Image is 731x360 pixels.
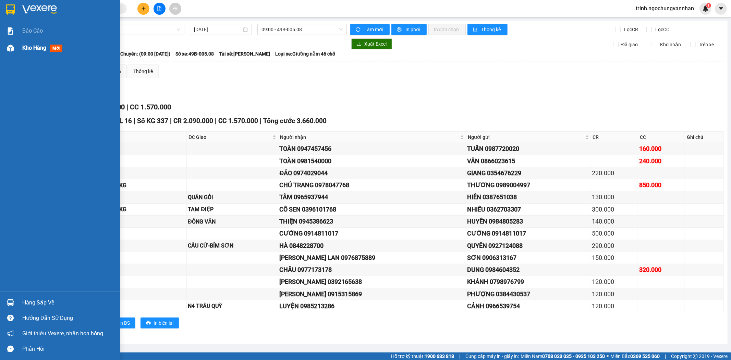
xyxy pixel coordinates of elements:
span: mới [50,45,62,52]
span: aim [173,6,178,11]
div: THIỆN 0945386623 [279,217,465,226]
div: CƯỜNG 0914811017 [279,229,465,238]
div: CẦU CỪ-BỈM SƠN [188,241,277,250]
button: In đơn chọn [428,24,466,35]
div: Phản hồi [22,344,115,354]
div: 240.000 [639,156,684,166]
span: | [459,352,460,360]
span: 09:00 - 49B-005.08 [261,24,342,35]
div: PHƯỢNG 0384430537 [467,289,589,299]
th: Tên hàng [63,132,187,143]
span: Hỗ trợ kỹ thuật: [391,352,454,360]
div: [PERSON_NAME] LAN 0976875889 [279,253,465,263]
span: Đã giao [619,41,641,48]
div: 850.000 [639,180,684,190]
img: warehouse-icon [7,299,14,306]
span: Kho nhận [657,41,684,48]
div: TUẤN 0987720020 [467,144,589,154]
span: Xuất Excel [364,40,387,48]
span: Cung cấp máy in - giấy in: [465,352,519,360]
span: file-add [157,6,162,11]
span: Lọc CC [653,26,671,33]
th: CR [591,132,638,143]
span: message [7,346,14,352]
div: 120.000 [592,289,637,299]
span: SL 16 [115,117,132,125]
div: 1T GIẤY SR 16KG [64,193,186,202]
strong: 0708 023 035 - 0935 103 250 [542,353,605,359]
span: sync [356,27,362,33]
div: VÂN 0866023615 [467,156,589,166]
div: CẢNH 0966539754 [467,301,589,311]
span: download [357,41,362,47]
span: Số KG 337 [137,117,168,125]
span: | [126,103,128,111]
div: TOÀN 0947457456 [279,144,465,154]
div: Hàng sắp về [22,298,115,308]
div: ĐẢO 0974029044 [279,168,465,178]
span: Miền Nam [521,352,605,360]
span: In phơi [405,26,421,33]
button: downloadXuất Excel [351,38,392,49]
button: printerIn DS [106,317,135,328]
span: notification [7,330,14,337]
button: plus [137,3,149,15]
button: printerIn phơi [391,24,427,35]
input: 13/10/2025 [194,26,242,33]
span: Kho hàng [22,45,46,51]
span: Người gửi [468,133,584,141]
div: CÔ SEN 0396101768 [279,205,465,214]
img: icon-new-feature [703,5,709,12]
span: Trên xe [696,41,717,48]
div: DUNG 0984604352 [467,265,589,275]
span: Loại xe: Giường nằm 46 chỗ [275,50,335,58]
th: Ghi chú [685,132,724,143]
sup: 1 [706,3,711,8]
span: In biên lai [154,319,173,327]
button: aim [169,3,181,15]
div: [PERSON_NAME] 0392165638 [279,277,465,287]
button: caret-down [715,3,727,15]
strong: 0369 525 060 [630,353,660,359]
span: caret-down [718,5,724,12]
div: Hướng dẫn sử dụng [22,313,115,323]
div: 1T GIẤY SR, CF 18KG [64,217,186,226]
button: syncLàm mới [350,24,390,35]
div: HIỀN 0387651038 [467,192,589,202]
div: 1T XỐP CF [64,253,186,262]
div: CƯỚC B3 [64,229,186,238]
div: GIANG 0354676229 [467,168,589,178]
div: TAM ĐIỆP [188,205,277,214]
strong: 1900 633 818 [425,353,454,359]
span: CC 1.570.000 [218,117,258,125]
div: 320.000 [639,265,684,275]
span: CR 2.090.000 [173,117,213,125]
span: Lọc CR [622,26,639,33]
div: 1T GIẤY SR 14KG [64,290,186,298]
div: 500.000 [592,229,637,238]
div: 140.000 [592,217,637,226]
div: HÀ 0848228700 [279,241,465,251]
div: 1T XỐP SR Đ.LẠNH 33KG [64,205,186,214]
div: 1T GIẤY SR 10KG [64,302,186,310]
span: Tài xế: [PERSON_NAME] [219,50,270,58]
span: Giới thiệu Vexere, nhận hoa hồng [22,329,103,338]
span: Số xe: 49B-005.08 [175,50,214,58]
div: HUYỀN 0984805283 [467,217,589,226]
th: CC [638,132,685,143]
div: 290.000 [592,241,637,251]
button: printerIn biên lai [141,317,179,328]
img: logo-vxr [6,4,15,15]
div: 130.000 [592,192,637,202]
div: ĐỒNG VĂN [188,217,277,226]
span: | [260,117,261,125]
div: NHIỄU 0362703307 [467,205,589,214]
span: In DS [119,319,130,327]
div: 160.000 [639,144,684,154]
img: solution-icon [7,27,14,35]
div: 1T GIẤY SR 40KG [64,266,186,274]
span: question-circle [7,315,14,321]
span: printer [397,27,403,33]
span: ĐC Giao [188,133,271,141]
div: 220.000 [592,168,637,178]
